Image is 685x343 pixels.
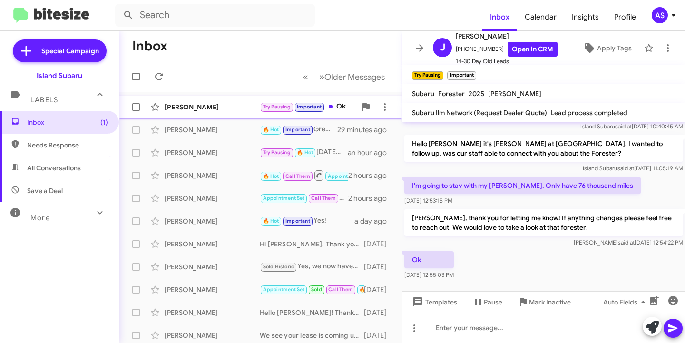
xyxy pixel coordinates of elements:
[328,286,353,293] span: Call Them
[260,147,348,158] div: [DATE] works! We are here from 9-7, what time would you prefer?
[652,7,668,23] div: AS
[41,46,99,56] span: Special Campaign
[364,262,394,272] div: [DATE]
[456,57,558,66] span: 14-30 Day Old Leads
[260,261,364,272] div: Yes, we now have the Forester Hyrbid. We have some here at our showroom available to test drive!
[260,101,356,112] div: Ok
[260,193,348,204] div: [PERSON_NAME], thank you for getting back to me! I completely understand, we are here for you whe...
[615,123,632,130] span: said at
[564,3,607,31] a: Insights
[456,30,558,42] span: [PERSON_NAME]
[260,239,364,249] div: Hi [PERSON_NAME]! Thank you for getting back to me. I would love to assist you with getting into ...
[297,67,314,87] button: Previous
[364,239,394,249] div: [DATE]
[404,197,452,204] span: [DATE] 12:53:15 PM
[603,294,649,311] span: Auto Fields
[165,262,260,272] div: [PERSON_NAME]
[438,89,465,98] span: Forester
[260,216,354,226] div: Yes!
[263,218,279,224] span: 🔥 Hot
[260,124,337,135] div: Great! We look forward to seeing you then. Have a great weekend!
[30,96,58,104] span: Labels
[404,251,454,268] p: Ok
[324,72,385,82] span: Older Messages
[410,294,457,311] span: Templates
[488,89,541,98] span: [PERSON_NAME]
[412,89,434,98] span: Subaru
[132,39,167,54] h1: Inbox
[596,294,656,311] button: Auto Fields
[583,165,683,172] span: Island Subaru [DATE] 11:05:19 AM
[348,171,394,180] div: 2 hours ago
[465,294,510,311] button: Pause
[607,3,644,31] a: Profile
[412,71,443,80] small: Try Pausing
[404,209,683,236] p: [PERSON_NAME], thank you for letting me know! If anything changes please feel free to reach out! ...
[404,135,683,162] p: Hello [PERSON_NAME] it's [PERSON_NAME] at [GEOGRAPHIC_DATA]. I wanted to follow up, was our staff...
[165,148,260,157] div: [PERSON_NAME]
[482,3,517,31] a: Inbox
[260,308,364,317] div: Hello [PERSON_NAME]! Thankyou for getting back to me. I am so sorry to hear that you had a less t...
[354,216,394,226] div: a day ago
[597,39,632,57] span: Apply Tags
[484,294,502,311] span: Pause
[165,239,260,249] div: [PERSON_NAME]
[574,39,639,57] button: Apply Tags
[165,308,260,317] div: [PERSON_NAME]
[260,331,364,340] div: We see your lease is coming up soon, when are you available to come in to go over your options?
[297,104,322,110] span: Important
[328,173,370,179] span: Appointment Set
[285,218,310,224] span: Important
[618,239,635,246] span: said at
[285,127,310,133] span: Important
[364,285,394,294] div: [DATE]
[510,294,578,311] button: Mark Inactive
[37,71,82,80] div: Island Subaru
[165,171,260,180] div: [PERSON_NAME]
[263,149,291,156] span: Try Pausing
[404,177,641,194] p: I'm going to stay with my [PERSON_NAME]. Only have 76 thousand miles
[359,286,375,293] span: 🔥 Hot
[364,308,394,317] div: [DATE]
[285,173,310,179] span: Call Them
[303,71,308,83] span: «
[263,104,291,110] span: Try Pausing
[348,148,394,157] div: an hour ago
[263,173,279,179] span: 🔥 Hot
[469,89,484,98] span: 2025
[364,331,394,340] div: [DATE]
[402,294,465,311] button: Templates
[517,3,564,31] a: Calendar
[298,67,391,87] nav: Page navigation example
[100,118,108,127] span: (1)
[263,127,279,133] span: 🔥 Hot
[30,214,50,222] span: More
[313,67,391,87] button: Next
[319,71,324,83] span: »
[13,39,107,62] a: Special Campaign
[580,123,683,130] span: Island Subaru [DATE] 10:40:45 AM
[440,40,445,55] span: J
[644,7,675,23] button: AS
[115,4,315,27] input: Search
[529,294,571,311] span: Mark Inactive
[27,163,81,173] span: All Conversations
[404,271,454,278] span: [DATE] 12:55:03 PM
[165,194,260,203] div: [PERSON_NAME]
[456,42,558,57] span: [PHONE_NUMBER]
[574,239,683,246] span: [PERSON_NAME] [DATE] 12:54:22 PM
[165,331,260,340] div: [PERSON_NAME]
[447,71,476,80] small: Important
[412,108,547,117] span: Subaru Ilm Network (Request Dealer Quote)
[337,125,394,135] div: 29 minutes ago
[263,195,305,201] span: Appointment Set
[165,125,260,135] div: [PERSON_NAME]
[27,140,108,150] span: Needs Response
[311,286,322,293] span: Sold
[260,169,348,181] div: That's great to hear! Are you available to stop by this weekend to finalize your deal?
[165,285,260,294] div: [PERSON_NAME]
[27,118,108,127] span: Inbox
